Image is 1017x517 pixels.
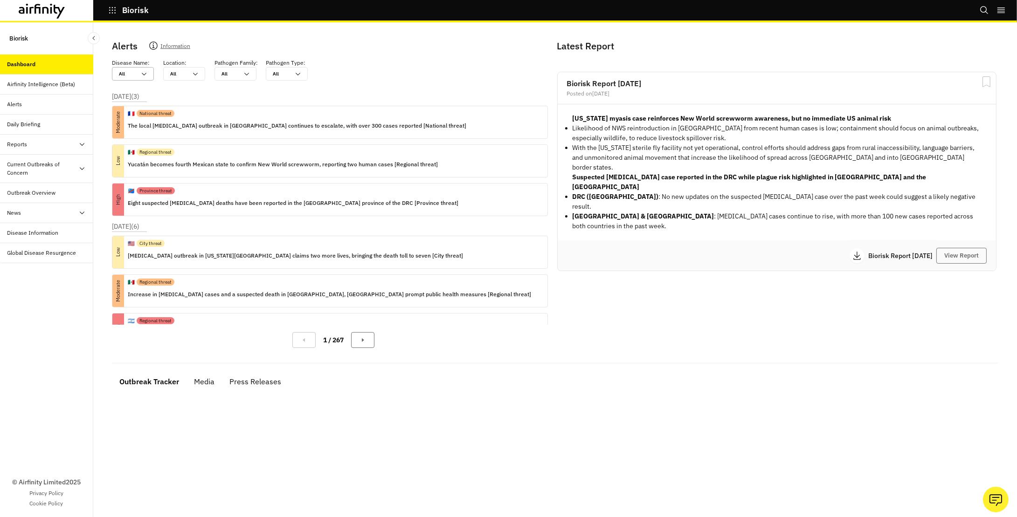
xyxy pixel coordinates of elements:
[292,332,316,348] button: Previous Page
[128,148,135,156] p: 🇲🇽
[351,332,374,348] button: Next Page
[266,59,305,67] p: Pathogen Type :
[119,374,179,388] div: Outbreak Tracker
[573,114,892,122] strong: [US_STATE] myasis case reinforces New World screwworm awareness, but no immediate US animal risk
[7,209,21,217] div: News
[7,120,41,129] div: Daily Briefing
[214,59,258,67] p: Pathogen Family :
[128,187,135,195] p: 🇨🇩
[139,110,172,117] p: National threat
[7,80,76,88] div: Airfinity Intelligence (Beta)
[128,317,135,325] p: 🇦🇷
[112,39,138,53] p: Alerts
[567,91,987,96] div: Posted on [DATE]
[194,374,214,388] div: Media
[102,116,134,128] p: Moderate
[102,285,134,297] p: Moderate
[7,229,59,237] div: Disease Information
[7,160,78,177] div: Current Outbreaks of Concern
[573,123,982,143] p: Likelihood of NWS reintroduction in [GEOGRAPHIC_DATA] from recent human cases is low; containment...
[573,173,927,191] strong: Suspected [MEDICAL_DATA] case reported in the DRC while plague risk highlighted in [GEOGRAPHIC_DA...
[128,198,458,208] p: Eight suspected [MEDICAL_DATA] deaths have been reported in the [GEOGRAPHIC_DATA] province of the...
[323,335,344,345] p: 1 / 267
[567,80,987,87] h2: Biorisk Report [DATE]
[139,317,172,324] p: Regional threat
[128,278,135,286] p: 🇲🇽
[7,140,28,149] div: Reports
[112,92,139,102] p: [DATE] ( 3 )
[88,32,100,44] button: Close Sidebar
[7,60,36,68] div: Dashboard
[7,249,76,257] div: Global Disease Resurgence
[980,2,989,18] button: Search
[139,279,172,286] p: Regional threat
[102,194,134,205] p: High
[160,41,190,54] p: Information
[128,251,463,261] p: [MEDICAL_DATA] outbreak in [US_STATE][GEOGRAPHIC_DATA] claims two more lives, bringing the death ...
[557,39,995,53] p: Latest Report
[573,212,714,220] strong: [GEOGRAPHIC_DATA] & [GEOGRAPHIC_DATA]
[139,240,162,247] p: City threat
[573,192,659,201] strong: DRC ([GEOGRAPHIC_DATA])
[229,374,281,388] div: Press Releases
[112,222,139,231] p: [DATE] ( 6 )
[983,487,1009,512] button: Ask our analysts
[7,100,22,109] div: Alerts
[128,121,466,131] p: The local [MEDICAL_DATA] outbreak in [GEOGRAPHIC_DATA] continues to escalate, with over 300 cases...
[573,143,982,172] p: With the [US_STATE] sterile fly facility not yet operational, control efforts should address gaps...
[102,155,134,167] p: Low
[128,239,135,248] p: 🇺🇸
[139,187,172,194] p: Province threat
[573,192,982,211] li: : No new updates on the suspected [MEDICAL_DATA] case over the past week could suggest a likely n...
[7,189,56,197] div: Outbreak Overview
[108,2,149,18] button: Biorisk
[112,59,150,67] p: Disease Name :
[573,211,982,231] p: : [MEDICAL_DATA] cases continue to rise, with more than 100 new cases reported across both countr...
[9,30,28,47] p: Biorisk
[163,59,187,67] p: Location :
[981,76,992,88] svg: Bookmark Report
[102,324,134,335] p: High
[30,499,63,508] a: Cookie Policy
[128,109,135,118] p: 🇫🇷
[122,6,149,14] p: Biorisk
[139,149,172,156] p: Regional threat
[102,246,134,258] p: Low
[128,159,438,170] p: Yucatán becomes fourth Mexican state to confirm New World screwworm, reporting two human cases [R...
[936,248,987,264] button: View Report
[12,477,81,487] p: © Airfinity Limited 2025
[29,489,63,497] a: Privacy Policy
[128,289,531,299] p: Increase in [MEDICAL_DATA] cases and a suspected death in [GEOGRAPHIC_DATA], [GEOGRAPHIC_DATA] pr...
[868,252,936,259] p: Biorisk Report [DATE]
